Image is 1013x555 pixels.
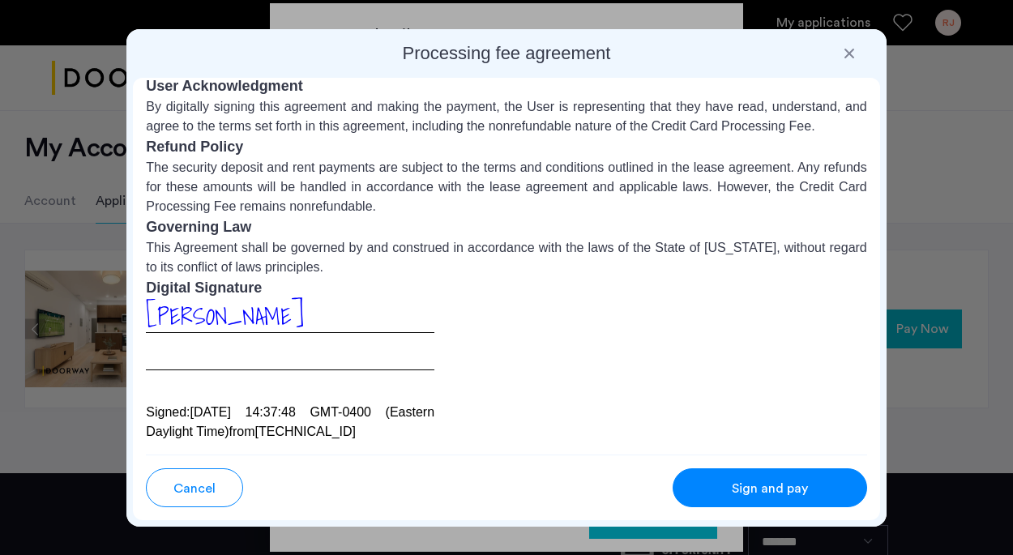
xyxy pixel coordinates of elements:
[146,277,867,299] h3: Digital Signature
[146,158,867,216] p: The security deposit and rent payments are subject to the terms and conditions outlined in the le...
[255,425,356,438] span: [TECHNICAL_ID]
[146,238,867,277] p: This Agreement shall be governed by and construed in accordance with the laws of the State of [US...
[173,479,216,498] span: Cancel
[146,97,867,136] p: By digitally signing this agreement and making the payment, the User is representing that they ha...
[146,75,867,97] h3: User Acknowledgment
[146,468,243,507] button: button
[146,216,867,238] h3: Governing Law
[673,468,867,507] button: button
[732,479,808,498] span: Sign and pay
[146,297,304,335] span: [PERSON_NAME]
[146,405,434,438] span: [DATE] 14:37:48 GMT-0400 (Eastern Daylight Time)
[146,403,434,442] div: Signed: from
[146,136,867,158] h3: Refund Policy
[133,42,880,65] h2: Processing fee agreement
